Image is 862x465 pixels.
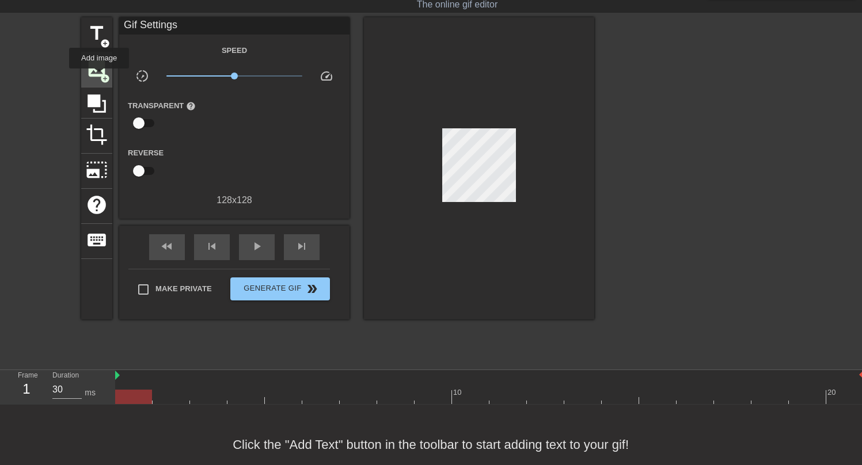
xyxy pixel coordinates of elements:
span: help [186,101,196,111]
span: play_arrow [250,239,264,253]
label: Reverse [128,147,164,159]
span: skip_previous [205,239,219,253]
span: photo_size_select_large [86,159,108,181]
span: crop [86,124,108,146]
span: skip_next [295,239,309,253]
label: Transparent [128,100,196,112]
span: Make Private [155,283,212,295]
span: Generate Gif [235,282,325,296]
div: 10 [453,387,464,398]
label: Speed [222,45,247,56]
span: speed [320,69,333,83]
div: Gif Settings [119,17,350,35]
span: title [86,22,108,44]
span: add_circle [100,39,110,48]
div: 1 [18,379,35,399]
span: keyboard [86,229,108,251]
div: Frame [9,370,44,403]
span: image [86,58,108,79]
div: ms [85,387,96,399]
span: help [86,194,108,216]
div: 20 [827,387,838,398]
span: add_circle [100,74,110,83]
span: double_arrow [305,282,319,296]
span: slow_motion_video [135,69,149,83]
label: Duration [52,372,79,379]
button: Generate Gif [230,277,330,300]
div: 128 x 128 [119,193,350,207]
span: fast_rewind [160,239,174,253]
